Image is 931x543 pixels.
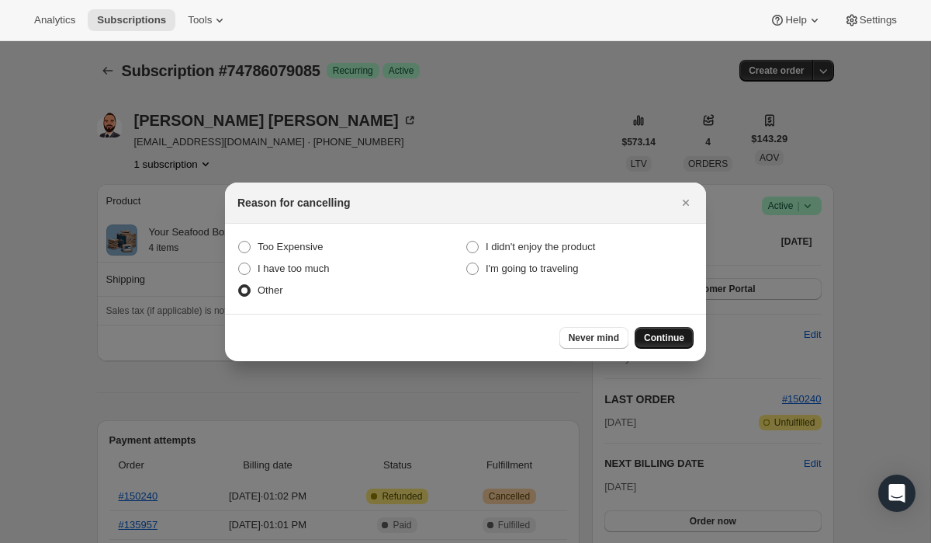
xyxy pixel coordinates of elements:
[559,327,628,349] button: Never mind
[34,14,75,26] span: Analytics
[760,9,831,31] button: Help
[188,14,212,26] span: Tools
[258,263,330,274] span: I have too much
[88,9,175,31] button: Subscriptions
[258,284,283,296] span: Other
[486,263,579,274] span: I'm going to traveling
[878,475,915,512] div: Open Intercom Messenger
[675,192,697,214] button: Close
[569,332,619,344] span: Never mind
[25,9,85,31] button: Analytics
[237,195,350,211] h2: Reason for cancelling
[785,14,806,26] span: Help
[644,332,684,344] span: Continue
[258,241,324,252] span: Too Expensive
[860,14,897,26] span: Settings
[635,327,694,349] button: Continue
[835,9,906,31] button: Settings
[178,9,237,31] button: Tools
[97,14,166,26] span: Subscriptions
[486,241,595,252] span: I didn't enjoy the product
